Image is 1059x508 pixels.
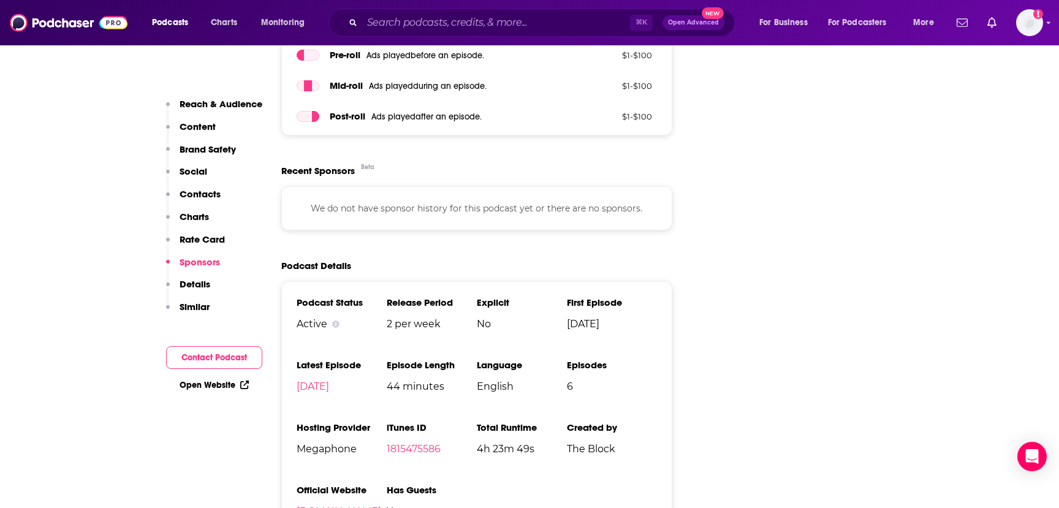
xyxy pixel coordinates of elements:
a: Open Website [180,380,249,390]
span: Logged in as jenc9678 [1016,9,1043,36]
span: No [477,318,567,330]
button: Contact Podcast [166,346,262,369]
div: Open Intercom Messenger [1017,442,1047,471]
button: Brand Safety [166,143,236,166]
input: Search podcasts, credits, & more... [362,13,630,32]
button: Content [166,121,216,143]
p: We do not have sponsor history for this podcast yet or there are no sponsors. [297,202,657,215]
span: 4h 23m 49s [477,443,567,455]
span: 44 minutes [387,381,477,392]
button: Charts [166,211,209,233]
img: User Profile [1016,9,1043,36]
p: Contacts [180,188,221,200]
button: Similar [166,301,210,324]
button: Social [166,165,207,188]
span: Podcasts [152,14,188,31]
p: $ 1 - $ 100 [572,81,652,91]
span: Monitoring [261,14,305,31]
div: Beta [361,163,374,171]
h3: Release Period [387,297,477,308]
button: Details [166,278,210,301]
a: Show notifications dropdown [952,12,973,33]
span: Post -roll [330,110,365,122]
h3: Episode Length [387,359,477,371]
span: Charts [211,14,237,31]
button: Reach & Audience [166,98,262,121]
p: Rate Card [180,233,225,245]
button: Rate Card [166,233,225,256]
span: [DATE] [567,318,657,330]
button: open menu [820,13,905,32]
span: More [913,14,934,31]
p: Brand Safety [180,143,236,155]
span: Ads played before an episode . [366,50,484,61]
div: Search podcasts, credits, & more... [340,9,746,37]
p: $ 1 - $ 100 [572,50,652,60]
h3: Episodes [567,359,657,371]
p: Content [180,121,216,132]
span: Ads played after an episode . [371,112,482,122]
h3: Latest Episode [297,359,387,371]
span: Pre -roll [330,49,360,61]
svg: Add a profile image [1033,9,1043,19]
span: The Block [567,443,657,455]
a: Charts [203,13,245,32]
span: For Business [759,14,808,31]
h3: Has Guests [387,484,477,496]
span: English [477,381,567,392]
button: open menu [143,13,204,32]
span: 2 per week [387,318,477,330]
h3: Created by [567,422,657,433]
h3: Official Website [297,484,387,496]
span: Recent Sponsors [281,165,355,176]
h3: iTunes ID [387,422,477,433]
img: Podchaser - Follow, Share and Rate Podcasts [10,11,127,34]
span: Ads played during an episode . [369,81,487,91]
h3: First Episode [567,297,657,308]
span: Mid -roll [330,80,363,91]
span: For Podcasters [828,14,887,31]
span: ⌘ K [630,15,653,31]
p: Details [180,278,210,290]
span: New [702,7,724,19]
button: open menu [905,13,949,32]
a: 1815475586 [387,443,441,455]
span: Megaphone [297,443,387,455]
button: open menu [252,13,321,32]
h3: Total Runtime [477,422,567,433]
button: open menu [751,13,823,32]
p: Social [180,165,207,177]
h3: Podcast Status [297,297,387,308]
button: Contacts [166,188,221,211]
p: Charts [180,211,209,222]
a: Show notifications dropdown [982,12,1001,33]
p: Sponsors [180,256,220,268]
span: Open Advanced [668,20,719,26]
span: 6 [567,381,657,392]
button: Show profile menu [1016,9,1043,36]
p: $ 1 - $ 100 [572,112,652,121]
p: Reach & Audience [180,98,262,110]
a: [DATE] [297,381,329,392]
p: Similar [180,301,210,313]
button: Open AdvancedNew [662,15,724,30]
h3: Explicit [477,297,567,308]
h2: Podcast Details [281,260,351,271]
h3: Hosting Provider [297,422,387,433]
h3: Language [477,359,567,371]
button: Sponsors [166,256,220,279]
div: Active [297,318,387,330]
